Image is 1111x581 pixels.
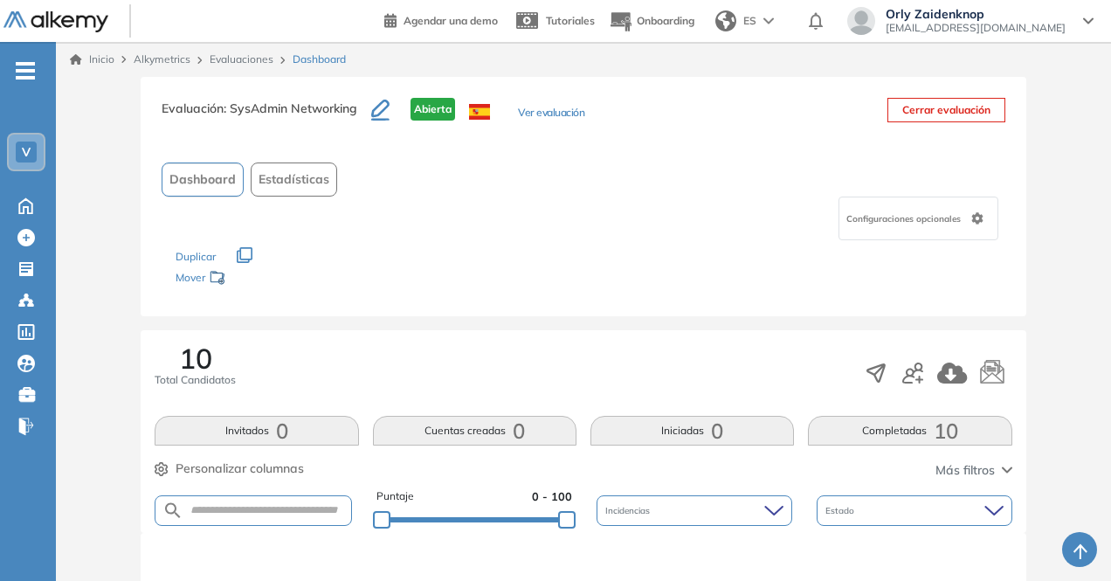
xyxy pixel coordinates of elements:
span: Onboarding [637,14,694,27]
button: Estadísticas [251,163,337,197]
button: Cerrar evaluación [887,98,1005,122]
img: SEARCH_ALT [162,500,183,522]
div: Incidencias [597,495,792,526]
span: Agendar una demo [404,14,498,27]
button: Completadas10 [808,416,1011,446]
a: Agendar una demo [384,9,498,30]
span: Tutoriales [546,14,595,27]
button: Cuentas creadas0 [373,416,576,446]
span: Puntaje [376,488,414,505]
button: Onboarding [609,3,694,40]
span: Estado [825,504,858,517]
span: Estadísticas [259,170,329,189]
span: Dashboard [293,52,346,67]
span: Duplicar [176,250,216,263]
span: Dashboard [169,170,236,189]
span: Configuraciones opcionales [846,212,964,225]
span: : SysAdmin Networking [224,100,357,116]
span: Abierta [411,98,455,121]
img: ESP [469,104,490,120]
button: Más filtros [935,461,1012,480]
span: Total Candidatos [155,372,236,388]
img: world [715,10,736,31]
h3: Evaluación [162,98,371,135]
span: 0 - 100 [532,488,572,505]
button: Personalizar columnas [155,460,304,478]
span: 10 [179,344,212,372]
span: Orly Zaidenknop [886,7,1066,21]
span: Más filtros [935,461,995,480]
button: Ver evaluación [518,105,584,123]
div: Estado [817,495,1012,526]
span: Personalizar columnas [176,460,304,478]
img: Logo [3,11,108,33]
div: Configuraciones opcionales [838,197,998,240]
a: Evaluaciones [210,52,273,66]
span: [EMAIL_ADDRESS][DOMAIN_NAME] [886,21,1066,35]
span: ES [743,13,756,29]
button: Iniciadas0 [590,416,794,446]
i: - [16,69,35,73]
div: Mover [176,263,350,295]
span: V [22,145,31,159]
span: Alkymetrics [134,52,190,66]
button: Dashboard [162,163,244,197]
img: arrow [763,17,774,24]
a: Inicio [70,52,114,67]
span: Incidencias [605,504,653,517]
button: Invitados0 [155,416,358,446]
